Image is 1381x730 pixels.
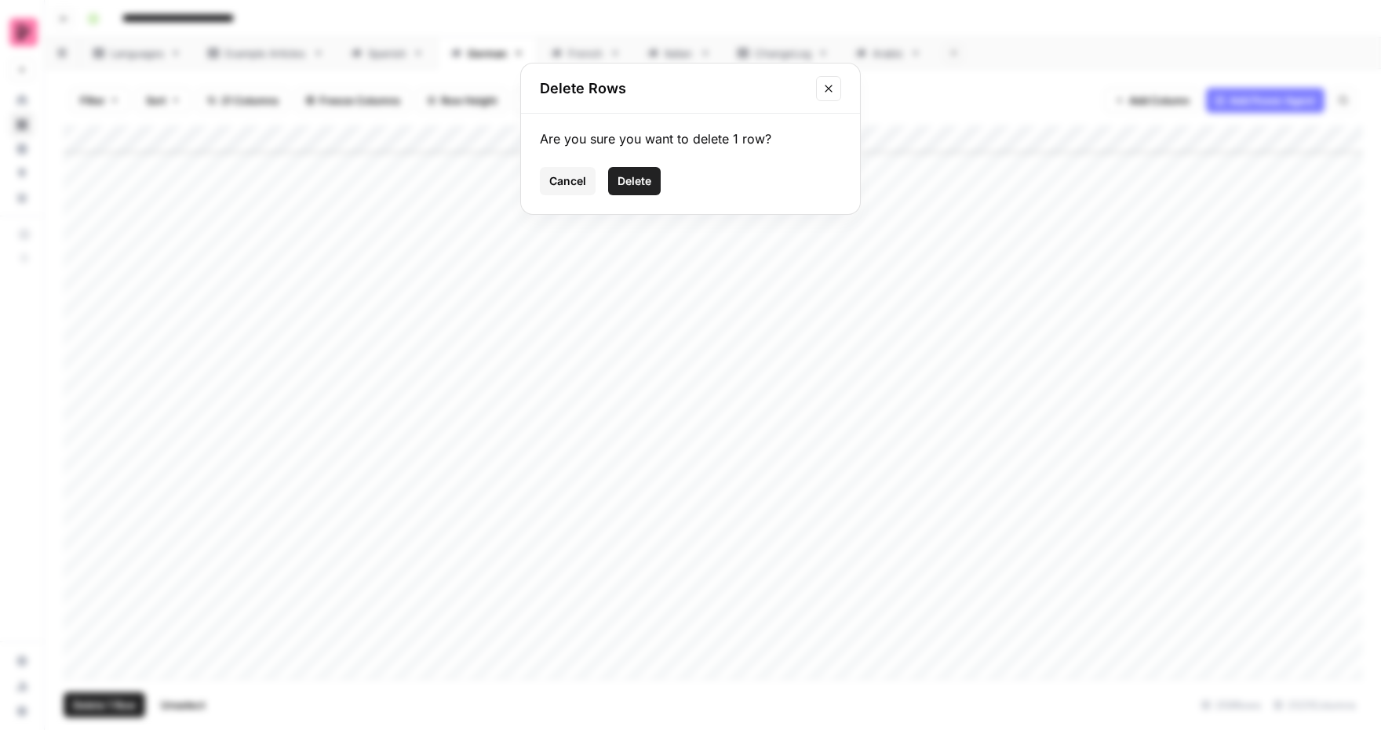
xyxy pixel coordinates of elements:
[540,167,596,195] button: Cancel
[549,173,586,189] span: Cancel
[608,167,661,195] button: Delete
[816,76,841,101] button: Close modal
[540,129,841,148] div: Are you sure you want to delete 1 row?
[540,78,807,100] h2: Delete Rows
[618,173,651,189] span: Delete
